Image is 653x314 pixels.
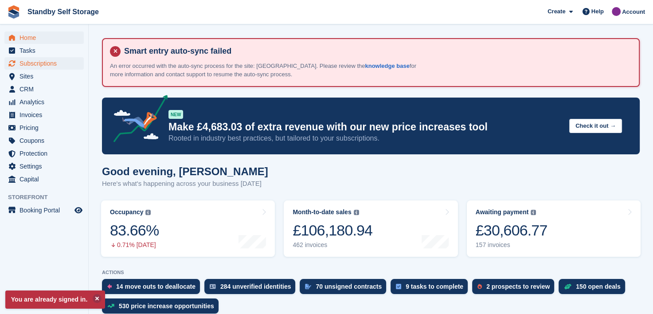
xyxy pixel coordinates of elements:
a: Standby Self Storage [24,4,102,19]
div: Occupancy [110,208,143,216]
span: Home [20,31,73,44]
span: Subscriptions [20,57,73,70]
a: menu [4,57,84,70]
span: Invoices [20,109,73,121]
span: Analytics [20,96,73,108]
div: 157 invoices [476,241,547,249]
div: £106,180.94 [293,221,372,239]
a: menu [4,204,84,216]
img: contract_signature_icon-13c848040528278c33f63329250d36e43548de30e8caae1d1a13099fd9432cc5.svg [305,284,311,289]
div: 0.71% [DATE] [110,241,159,249]
img: price_increase_opportunities-93ffe204e8149a01c8c9dc8f82e8f89637d9d84a8eef4429ea346261dce0b2c0.svg [107,304,114,308]
p: Make £4,683.03 of extra revenue with our new price increases tool [168,121,562,133]
a: Preview store [73,205,84,216]
img: verify_identity-adf6edd0f0f0b5bbfe63781bf79b02c33cf7c696d77639b501bdc392416b5a36.svg [210,284,216,289]
a: Occupancy 83.66% 0.71% [DATE] [101,200,275,257]
span: Capital [20,173,73,185]
span: Tasks [20,44,73,57]
a: menu [4,122,84,134]
span: Coupons [20,134,73,147]
a: menu [4,134,84,147]
a: menu [4,147,84,160]
a: menu [4,160,84,173]
button: Check it out → [569,119,622,133]
a: menu [4,173,84,185]
a: 150 open deals [559,279,629,298]
div: NEW [168,110,183,119]
a: menu [4,96,84,108]
div: £30,606.77 [476,221,547,239]
img: price-adjustments-announcement-icon-8257ccfd72463d97f412b2fc003d46551f7dbcb40ab6d574587a9cd5c0d94... [106,95,168,145]
a: 14 move outs to deallocate [102,279,204,298]
span: Help [591,7,604,16]
img: icon-info-grey-7440780725fd019a000dd9b08b2336e03edf1995a4989e88bcd33f0948082b44.svg [145,210,151,215]
a: menu [4,44,84,57]
img: icon-info-grey-7440780725fd019a000dd9b08b2336e03edf1995a4989e88bcd33f0948082b44.svg [531,210,536,215]
a: 70 unsigned contracts [300,279,391,298]
span: CRM [20,83,73,95]
p: An error occurred with the auto-sync process for the site: [GEOGRAPHIC_DATA]. Please review the f... [110,62,420,79]
img: deal-1b604bf984904fb50ccaf53a9ad4b4a5d6e5aea283cecdc64d6e3604feb123c2.svg [564,283,571,290]
img: move_outs_to_deallocate_icon-f764333ba52eb49d3ac5e1228854f67142a1ed5810a6f6cc68b1a99e826820c5.svg [107,284,112,289]
img: icon-info-grey-7440780725fd019a000dd9b08b2336e03edf1995a4989e88bcd33f0948082b44.svg [354,210,359,215]
p: Rooted in industry best practices, but tailored to your subscriptions. [168,133,562,143]
img: task-75834270c22a3079a89374b754ae025e5fb1db73e45f91037f5363f120a921f8.svg [396,284,401,289]
a: 9 tasks to complete [391,279,472,298]
div: Month-to-date sales [293,208,351,216]
a: Awaiting payment £30,606.77 157 invoices [467,200,641,257]
div: 83.66% [110,221,159,239]
a: 284 unverified identities [204,279,300,298]
div: 9 tasks to complete [406,283,463,290]
a: knowledge base [365,63,409,69]
p: You are already signed in. [5,290,105,309]
div: 530 price increase opportunities [119,302,214,310]
div: 150 open deals [576,283,620,290]
a: menu [4,70,84,82]
span: Create [547,7,565,16]
span: Account [622,8,645,16]
div: Awaiting payment [476,208,529,216]
h1: Good evening, [PERSON_NAME] [102,165,268,177]
img: stora-icon-8386f47178a22dfd0bd8f6a31ec36ba5ce8667c1dd55bd0f319d3a0aa187defe.svg [7,5,20,19]
p: Here's what's happening across your business [DATE] [102,179,268,189]
div: 284 unverified identities [220,283,291,290]
div: 14 move outs to deallocate [116,283,196,290]
span: Booking Portal [20,204,73,216]
a: menu [4,83,84,95]
a: 2 prospects to review [472,279,559,298]
img: prospect-51fa495bee0391a8d652442698ab0144808aea92771e9ea1ae160a38d050c398.svg [477,284,482,289]
span: Pricing [20,122,73,134]
div: 70 unsigned contracts [316,283,382,290]
a: menu [4,31,84,44]
div: 2 prospects to review [486,283,550,290]
span: Settings [20,160,73,173]
span: Sites [20,70,73,82]
div: 462 invoices [293,241,372,249]
a: menu [4,109,84,121]
img: Sue Ford [612,7,621,16]
h4: Smart entry auto-sync failed [121,46,632,56]
p: ACTIONS [102,270,640,275]
span: Storefront [8,193,88,202]
span: Protection [20,147,73,160]
a: Month-to-date sales £106,180.94 462 invoices [284,200,457,257]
